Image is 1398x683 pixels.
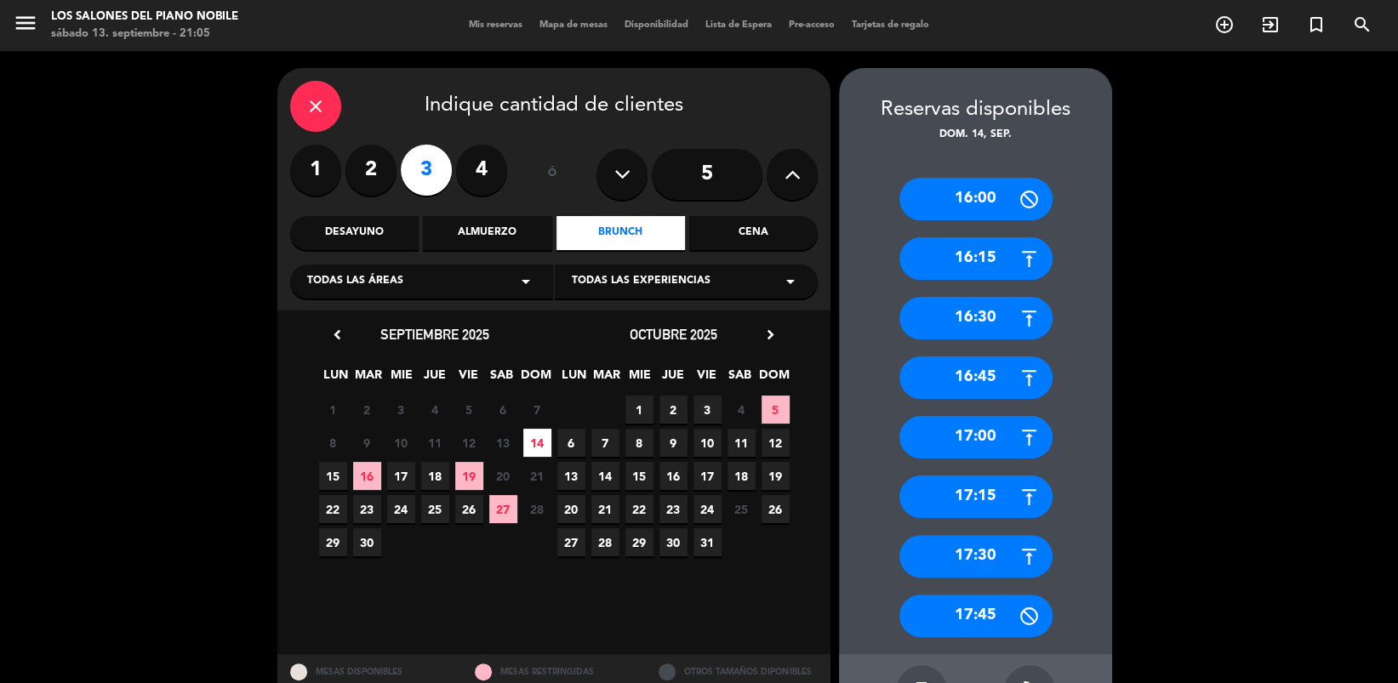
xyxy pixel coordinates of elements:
[762,429,790,457] span: 12
[659,462,688,490] span: 16
[319,396,347,424] span: 1
[572,273,710,290] span: Todas las experiencias
[489,429,517,457] span: 13
[456,145,507,196] label: 4
[899,178,1053,220] div: 16:00
[762,396,790,424] span: 5
[556,216,685,250] div: Brunch
[659,365,688,393] span: JUE
[762,326,779,344] i: chevron_right
[523,429,551,457] span: 14
[51,9,238,26] div: Los Salones del Piano Nobile
[693,495,722,523] span: 24
[659,495,688,523] span: 23
[489,462,517,490] span: 20
[523,396,551,424] span: 7
[1352,14,1372,35] i: search
[659,528,688,556] span: 30
[455,495,483,523] span: 26
[626,365,654,393] span: MIE
[689,216,818,250] div: Cena
[388,365,416,393] span: MIE
[557,495,585,523] span: 20
[557,462,585,490] span: 13
[697,20,780,30] span: Lista de Espera
[839,94,1112,127] div: Reservas disponibles
[523,495,551,523] span: 28
[899,356,1053,399] div: 16:45
[305,96,326,117] i: close
[625,495,653,523] span: 22
[616,20,697,30] span: Disponibilidad
[693,462,722,490] span: 17
[762,495,790,523] span: 26
[401,145,452,196] label: 3
[625,396,653,424] span: 1
[421,429,449,457] span: 11
[460,20,531,30] span: Mis reservas
[780,20,843,30] span: Pre-acceso
[728,495,756,523] span: 25
[659,396,688,424] span: 2
[591,462,619,490] span: 14
[319,429,347,457] span: 8
[421,396,449,424] span: 4
[843,20,938,30] span: Tarjetas de regalo
[455,462,483,490] span: 19
[899,475,1053,518] div: 17:15
[728,429,756,457] span: 11
[625,429,653,457] span: 8
[780,271,801,292] i: arrow_drop_down
[387,495,415,523] span: 24
[1306,14,1327,35] i: turned_in_not
[307,273,403,290] span: Todas las áreas
[521,365,549,393] span: DOM
[353,429,381,457] span: 9
[13,10,38,36] i: menu
[355,365,383,393] span: MAR
[560,365,588,393] span: LUN
[387,429,415,457] span: 10
[421,365,449,393] span: JUE
[290,81,818,132] div: Indique cantidad de clientes
[523,462,551,490] span: 21
[353,495,381,523] span: 23
[693,396,722,424] span: 3
[13,10,38,42] button: menu
[759,365,787,393] span: DOM
[659,429,688,457] span: 9
[591,429,619,457] span: 7
[51,26,238,43] div: sábado 13. septiembre - 21:05
[489,396,517,424] span: 6
[899,237,1053,280] div: 16:15
[387,462,415,490] span: 17
[728,462,756,490] span: 18
[353,462,381,490] span: 16
[899,535,1053,578] div: 17:30
[1214,14,1235,35] i: add_circle_outline
[693,365,721,393] span: VIE
[728,396,756,424] span: 4
[557,429,585,457] span: 6
[693,528,722,556] span: 31
[380,326,489,343] span: septiembre 2025
[899,595,1053,637] div: 17:45
[762,462,790,490] span: 19
[322,365,350,393] span: LUN
[290,216,419,250] div: Desayuno
[1260,14,1281,35] i: exit_to_app
[319,495,347,523] span: 22
[319,462,347,490] span: 15
[488,365,516,393] span: SAB
[839,127,1112,144] div: dom. 14, sep.
[524,145,579,204] div: ó
[290,145,341,196] label: 1
[591,528,619,556] span: 28
[593,365,621,393] span: MAR
[353,396,381,424] span: 2
[516,271,536,292] i: arrow_drop_down
[630,326,717,343] span: octubre 2025
[454,365,482,393] span: VIE
[531,20,616,30] span: Mapa de mesas
[455,429,483,457] span: 12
